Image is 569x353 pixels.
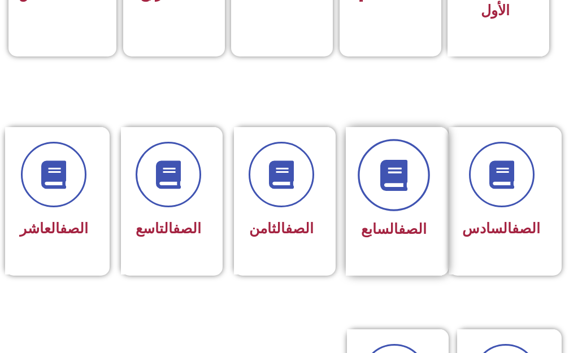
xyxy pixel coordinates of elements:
[249,220,314,237] span: الثامن
[136,220,201,237] span: التاسع
[173,220,201,237] a: الصف
[462,220,540,237] span: السادس
[398,221,427,237] a: الصف
[20,220,88,237] span: العاشر
[60,220,88,237] a: الصف
[361,221,427,237] span: السابع
[285,220,314,237] a: الصف
[512,220,540,237] a: الصف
